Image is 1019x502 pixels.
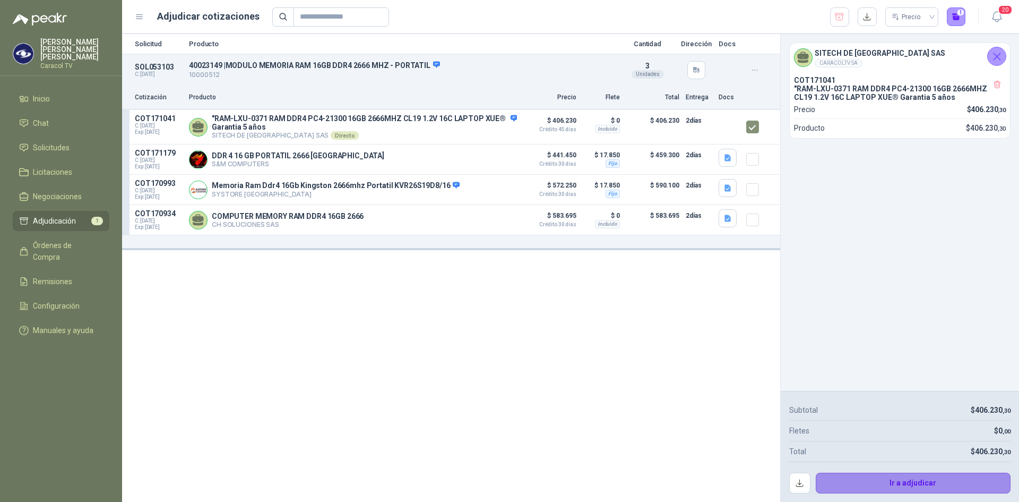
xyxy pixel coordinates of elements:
p: $ 590.100 [626,179,679,200]
p: Producto [189,92,517,103]
span: 0 [998,427,1011,435]
span: Solicitudes [33,142,70,154]
p: Docs [719,92,740,103]
button: Ir a adjudicar [816,473,1011,494]
p: COT171179 [135,149,183,157]
span: ,30 [1003,407,1011,414]
button: 20 [987,7,1006,27]
p: $ 406.230 [626,114,679,140]
p: [PERSON_NAME] [PERSON_NAME] [PERSON_NAME] [40,38,109,61]
p: Solicitud [135,40,183,47]
div: Fijo [606,159,620,168]
span: ,30 [998,125,1006,132]
span: Crédito 30 días [523,222,576,227]
span: Exp: [DATE] [135,224,183,231]
span: Crédito 45 días [523,127,576,132]
span: Crédito 30 días [523,161,576,167]
p: $ [994,425,1011,437]
span: Licitaciones [33,166,72,178]
p: 2 días [686,149,712,161]
span: ,30 [1003,449,1011,456]
span: 406.230 [970,124,1006,132]
a: Órdenes de Compra [13,235,109,267]
p: "RAM-LXU-0371 RAM DDR4 PC4-21300 16GB 2666MHZ CL19 1.2V 16C LAPTOP XUE® Garantia 5 años [794,84,1006,101]
a: Remisiones [13,271,109,292]
span: Exp: [DATE] [135,194,183,200]
p: "RAM-LXU-0371 RAM DDR4 PC4-21300 16GB 2666MHZ CL19 1.2V 16C LAPTOP XUE® Garantia 5 años [212,114,517,131]
div: SITECH DE [GEOGRAPHIC_DATA] SASCARACOLTV SA [790,43,1010,72]
p: $ 17.850 [583,149,620,161]
span: C: [DATE] [135,218,183,224]
span: ,30 [998,107,1006,114]
a: Negociaciones [13,186,109,207]
button: 1 [947,7,966,27]
div: Incluido [595,220,620,228]
p: C: [DATE] [135,71,183,78]
p: Producto [794,122,825,134]
p: COMPUTER MEMORY RAM DDR4 16GB 2666 [212,212,364,220]
p: Memoria Ram Ddr4 16Gb Kingston 2666mhz Portatil KVR26S19D8/16 [212,181,460,191]
p: $ 459.300 [626,149,679,170]
div: Unidades [632,70,664,79]
p: Dirección [680,40,712,47]
span: Exp: [DATE] [135,129,183,135]
span: Exp: [DATE] [135,164,183,170]
p: Total [789,446,806,457]
img: Company Logo [189,181,207,199]
span: Adjudicación [33,215,76,227]
p: $ [967,104,1006,115]
p: COT170993 [135,179,183,188]
p: Producto [189,40,615,47]
div: Directo [331,131,359,140]
img: Logo peakr [13,13,67,25]
span: 406.230 [975,447,1011,456]
span: C: [DATE] [135,123,183,129]
p: 40023149 | MODULO MEMORIA RAM 16GB DDR4 2666 MHZ - PORTATIL [189,61,615,70]
h1: Adjudicar cotizaciones [157,9,260,24]
img: Company Logo [189,151,207,168]
span: Remisiones [33,276,72,287]
p: Fletes [789,425,809,437]
p: Docs [719,40,740,47]
p: Cotización [135,92,183,103]
p: $ 17.850 [583,179,620,192]
a: Inicio [13,89,109,109]
p: Caracol TV [40,63,109,69]
p: $ 441.450 [523,149,576,167]
p: Total [626,92,679,103]
span: 20 [998,5,1013,15]
div: CARACOLTV SA [815,59,862,67]
img: Company Logo [13,44,33,64]
p: 2 días [686,114,712,127]
p: $ 0 [583,114,620,127]
span: C: [DATE] [135,188,183,194]
span: Órdenes de Compra [33,240,99,263]
a: Licitaciones [13,162,109,182]
p: SITECH DE [GEOGRAPHIC_DATA] SAS [212,131,517,140]
a: Manuales y ayuda [13,320,109,341]
span: Manuales y ayuda [33,325,93,336]
span: 1 [91,217,103,225]
p: SOL053103 [135,63,183,71]
a: Solicitudes [13,138,109,158]
a: Adjudicación1 [13,211,109,231]
p: 2 días [686,209,712,222]
div: Incluido [595,125,620,133]
p: Precio [794,104,815,115]
p: $ 0 [583,209,620,222]
p: COT171041 [794,76,1006,84]
span: 406.230 [975,406,1011,414]
p: $ [971,404,1011,416]
p: 10000512 [189,70,615,80]
span: ,00 [1003,428,1011,435]
p: $ 406.230 [523,114,576,132]
p: 2 días [686,179,712,192]
p: DDR 4 16 GB PORTATIL 2666 [GEOGRAPHIC_DATA] [212,151,384,160]
p: CH SOLUCIONES SAS [212,220,364,228]
p: SYSTORE [GEOGRAPHIC_DATA] [212,190,460,198]
span: Configuración [33,300,80,312]
p: Subtotal [789,404,818,416]
p: Flete [583,92,620,103]
span: 406.230 [971,105,1006,114]
div: Precio [892,9,922,25]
